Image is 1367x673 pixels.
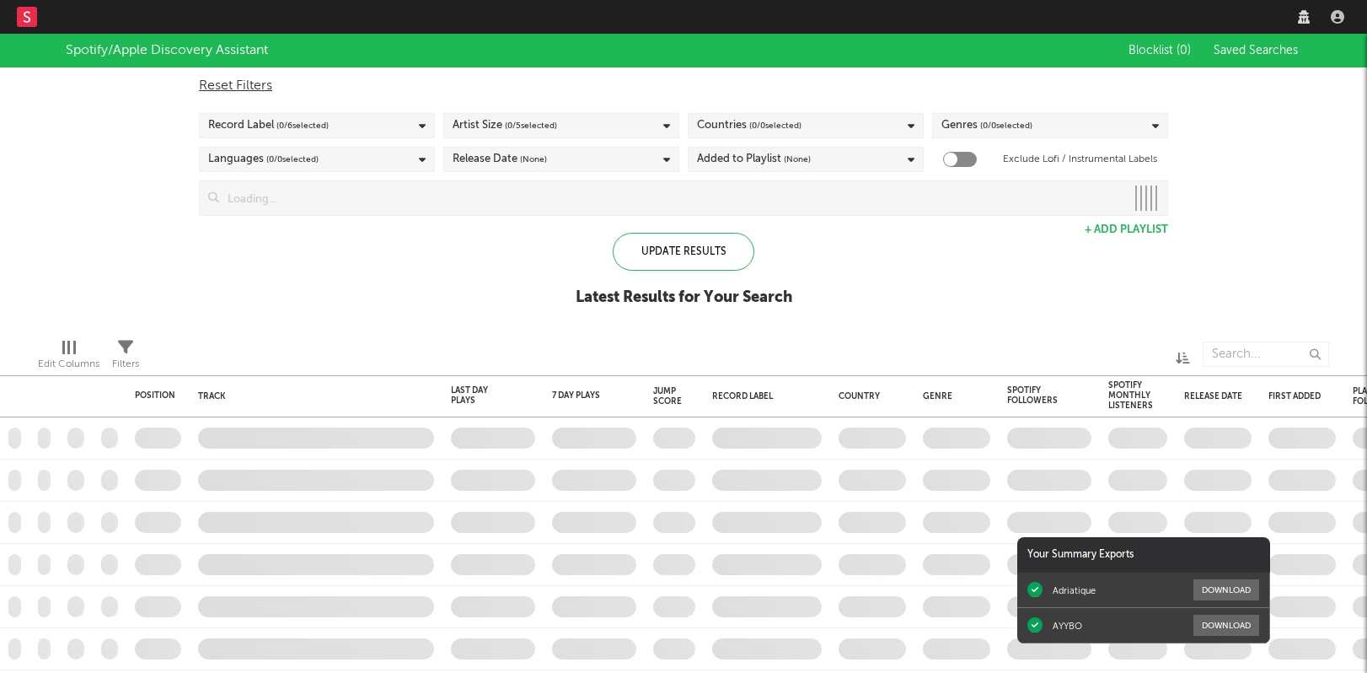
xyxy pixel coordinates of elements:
[1214,45,1301,57] span: Saved Searches
[941,116,1032,136] div: Genres
[266,149,319,170] span: ( 0 / 0 selected)
[1017,537,1270,573] div: Your Summary Exports
[749,116,801,136] span: ( 0 / 0 selected)
[38,354,99,374] div: Edit Columns
[208,149,319,170] div: Languages
[1053,620,1082,632] div: AYYBO
[520,149,547,170] span: (None)
[219,181,1125,215] input: Loading...
[923,391,982,401] div: Genre
[697,116,801,136] div: Countries
[112,333,139,382] div: Filters
[208,116,329,136] div: Record Label
[1108,380,1153,411] div: Spotify Monthly Listeners
[1209,44,1301,57] button: Saved Searches
[505,116,557,136] span: ( 0 / 5 selected)
[576,288,792,308] div: Latest Results for Your Search
[1007,385,1066,406] div: Spotify Followers
[1085,224,1168,235] button: + Add Playlist
[1128,45,1191,57] span: Blocklist
[697,149,811,170] div: Added to Playlist
[1193,615,1259,636] button: Download
[135,390,175,401] div: Position
[712,391,813,401] div: Record Label
[199,76,1168,96] div: Reset Filters
[1193,579,1259,600] button: Download
[1003,149,1157,170] label: Exclude Lofi / Instrumental Labels
[839,391,898,401] div: Country
[276,116,329,136] span: ( 0 / 6 selected)
[980,116,1032,136] span: ( 0 / 0 selected)
[1203,342,1329,367] input: Search...
[38,333,99,382] div: Edit Columns
[1268,391,1327,401] div: First Added
[613,233,754,271] div: Update Results
[453,116,557,136] div: Artist Size
[1053,584,1096,596] div: Adriatique
[1184,391,1243,401] div: Release Date
[653,386,682,406] div: Jump Score
[451,385,510,406] div: Last Day Plays
[453,149,547,170] div: Release Date
[1177,45,1191,57] span: ( 0 )
[198,391,426,401] div: Track
[784,149,811,170] span: (None)
[552,390,611,401] div: 7 Day Plays
[66,40,268,61] div: Spotify/Apple Discovery Assistant
[112,354,139,374] div: Filters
